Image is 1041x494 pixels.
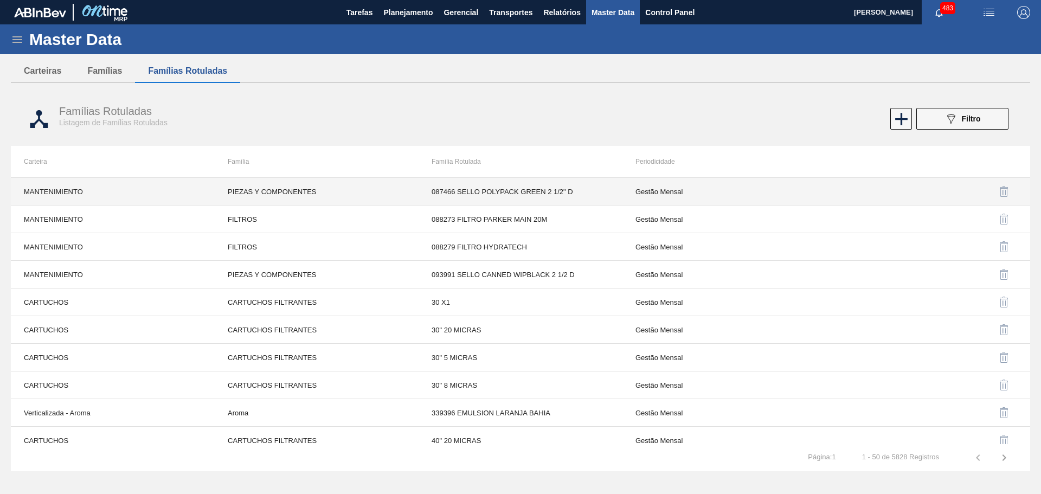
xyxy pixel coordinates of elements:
button: delete-icon [991,344,1017,370]
button: delete-icon [991,317,1017,343]
button: Famílias Rotuladas [135,60,240,82]
button: Filtro [916,108,1008,130]
span: Gerencial [444,6,478,19]
td: CARTUCHOS [11,316,215,344]
img: delete-icon [998,323,1011,336]
div: Excluir Família Rotulada [839,372,1017,398]
td: MANTENIMIENTO [11,206,215,233]
h1: Master Data [29,33,222,46]
span: Transportes [489,6,532,19]
img: Logout [1017,6,1030,19]
span: Control Panel [645,6,695,19]
img: TNhmsLtSVTkK8tSr43FrP2fwEKptu5GPRR3wAAAABJRU5ErkJggg== [14,8,66,17]
div: Excluir Família Rotulada [839,289,1017,315]
td: CARTUCHOS [11,371,215,399]
th: Periodicidade [622,146,826,177]
button: delete-icon [991,178,1017,204]
button: Famílias [74,60,135,82]
button: delete-icon [991,234,1017,260]
td: 30" 5 MICRAS [419,344,622,371]
td: Gestão Mensal [622,178,826,206]
div: Excluir Família Rotulada [839,344,1017,370]
div: Excluir Família Rotulada [839,178,1017,204]
td: CARTUCHOS FILTRANTES [215,371,419,399]
span: Relatórios [543,6,580,19]
span: Listagem de Famílias Rotuladas [59,118,168,127]
td: 088279 FILTRO HYDRATECH [419,233,622,261]
td: Gestão Mensal [622,371,826,399]
td: Gestão Mensal [622,206,826,233]
span: Planejamento [383,6,433,19]
td: Gestão Mensal [622,261,826,288]
td: CARTUCHOS FILTRANTES [215,288,419,316]
button: delete-icon [991,261,1017,287]
div: Excluir Família Rotulada [839,261,1017,287]
div: Excluir Família Rotulada [839,317,1017,343]
span: 483 [940,2,955,14]
td: PIEZAS Y COMPONENTES [215,261,419,288]
td: CARTUCHOS FILTRANTES [215,316,419,344]
td: Gestão Mensal [622,316,826,344]
td: 30" 8 MICRAS [419,371,622,399]
th: Família [215,146,419,177]
td: CARTUCHOS [11,344,215,371]
td: Gestão Mensal [622,288,826,316]
button: delete-icon [991,400,1017,426]
td: 088273 FILTRO PARKER MAIN 20M [419,206,622,233]
td: CARTUCHOS FILTRANTES [215,427,419,454]
td: MANTENIMIENTO [11,178,215,206]
span: Filtro [962,114,981,123]
button: delete-icon [991,289,1017,315]
img: delete-icon [998,213,1011,226]
div: Excluir Família Rotulada [839,400,1017,426]
td: Aroma [215,399,419,427]
th: Família Rotulada [419,146,622,177]
img: delete-icon [998,185,1011,198]
td: Verticalizada - Aroma [11,399,215,427]
button: Notificações [922,5,956,20]
td: MANTENIMIENTO [11,261,215,288]
td: Gestão Mensal [622,344,826,371]
div: Excluir Família Rotulada [839,234,1017,260]
span: Famílias Rotuladas [59,105,152,117]
td: 087466 SELLO POLYPACK GREEN 2 1/2" D [419,178,622,206]
img: delete-icon [998,378,1011,392]
td: 30 X1 [419,288,622,316]
td: 339396 EMULSION LARANJA BAHIA [419,399,622,427]
td: CARTUCHOS [11,288,215,316]
img: delete-icon [998,406,1011,419]
button: delete-icon [991,427,1017,453]
div: Excluir Família Rotulada [839,206,1017,232]
div: Filtrar Familia Rotulada [911,108,1014,130]
td: FILTROS [215,233,419,261]
img: delete-icon [998,351,1011,364]
td: FILTROS [215,206,419,233]
span: Master Data [592,6,634,19]
td: PIEZAS Y COMPONENTES [215,178,419,206]
td: 1 - 50 de 5828 Registros [849,444,952,461]
td: Gestão Mensal [622,399,826,427]
td: CARTUCHOS FILTRANTES [215,344,419,371]
div: Nova Família Rotulada [889,108,911,130]
button: delete-icon [991,372,1017,398]
th: Carteira [11,146,215,177]
img: userActions [982,6,995,19]
td: MANTENIMIENTO [11,233,215,261]
td: 093991 SELLO CANNED WIPBLACK 2 1/2 D [419,261,622,288]
div: Excluir Família Rotulada [839,427,1017,453]
img: delete-icon [998,240,1011,253]
span: Tarefas [346,6,373,19]
td: 30" 20 MICRAS [419,316,622,344]
img: delete-icon [998,268,1011,281]
td: 40" 20 MICRAS [419,427,622,454]
img: delete-icon [998,434,1011,447]
td: CARTUCHOS [11,427,215,454]
img: delete-icon [998,296,1011,309]
button: delete-icon [991,206,1017,232]
td: Gestão Mensal [622,233,826,261]
button: Carteiras [11,60,74,82]
td: Gestão Mensal [622,427,826,454]
td: Página : 1 [795,444,849,461]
